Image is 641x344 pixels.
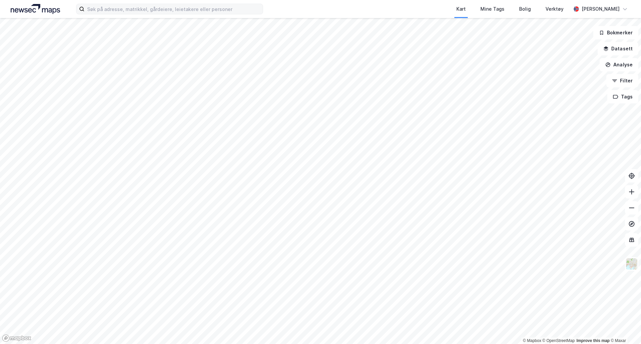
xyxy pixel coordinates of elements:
[11,4,60,14] img: logo.a4113a55bc3d86da70a041830d287a7e.svg
[606,74,638,87] button: Filter
[600,58,638,71] button: Analyse
[84,4,263,14] input: Søk på adresse, matrikkel, gårdeiere, leietakere eller personer
[582,5,620,13] div: [PERSON_NAME]
[608,312,641,344] div: Kontrollprogram for chat
[2,334,31,342] a: Mapbox homepage
[456,5,466,13] div: Kart
[608,312,641,344] iframe: Chat Widget
[598,42,638,55] button: Datasett
[523,338,541,343] a: Mapbox
[519,5,531,13] div: Bolig
[625,258,638,270] img: Z
[607,90,638,103] button: Tags
[546,5,564,13] div: Verktøy
[593,26,638,39] button: Bokmerker
[577,338,610,343] a: Improve this map
[543,338,575,343] a: OpenStreetMap
[480,5,504,13] div: Mine Tags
